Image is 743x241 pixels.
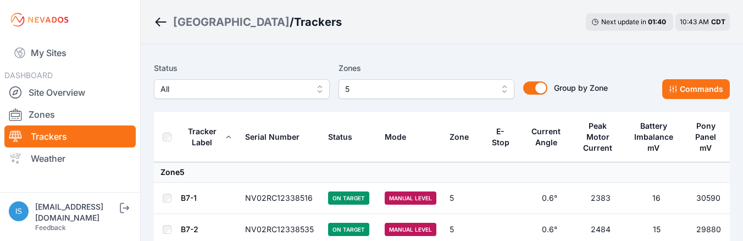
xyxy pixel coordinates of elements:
button: Zone [450,124,478,150]
div: Mode [385,132,406,143]
button: 5 [339,79,514,99]
img: Nevados [9,11,70,29]
button: Status [328,124,361,150]
a: Zones [4,103,136,125]
a: B7-1 [181,193,197,202]
td: 30590 [687,183,730,214]
a: Site Overview [4,81,136,103]
a: [GEOGRAPHIC_DATA] [173,14,290,30]
button: Commands [662,79,730,99]
button: Tracker Label [181,118,232,156]
span: 5 [345,83,492,96]
button: Battery Imbalance mV [633,113,680,161]
td: 0.6° [524,183,575,214]
a: B7-2 [181,224,198,234]
div: E-Stop [491,126,510,148]
h3: Trackers [294,14,342,30]
button: E-Stop [491,118,517,156]
a: My Sites [4,40,136,66]
img: iswagart@prim.com [9,201,29,221]
span: All [160,83,308,96]
span: On Target [328,191,369,205]
div: Zone [450,132,469,143]
div: 01 : 40 [648,18,668,26]
div: Pony Panel mV [694,121,718,154]
button: Pony Panel mV [694,113,723,161]
a: Trackers [4,125,136,147]
label: Status [154,62,330,75]
label: Zones [339,62,514,75]
button: Serial Number [245,124,308,150]
div: Tracker Label [181,126,223,148]
div: Status [328,132,352,143]
nav: Breadcrumb [154,8,342,36]
button: All [154,79,330,99]
button: Peak Motor Current [581,113,619,161]
span: Next update in [601,18,646,26]
span: Manual Level [385,191,436,205]
div: Serial Number [245,132,300,143]
td: 16 [626,183,687,214]
td: 2383 [575,183,626,214]
div: Peak Motor Current [581,121,614,154]
span: 10:43 AM [680,18,709,26]
span: CDT [711,18,725,26]
td: Zone 5 [154,162,730,183]
td: NV02RC12338516 [239,183,321,214]
span: Group by Zone [554,83,608,92]
div: Current Angle [530,126,562,148]
div: Battery Imbalance mV [633,121,675,154]
button: Mode [385,124,415,150]
a: Feedback [35,223,66,232]
span: DASHBOARD [4,70,53,80]
span: On Target [328,223,369,236]
a: Weather [4,147,136,169]
span: Manual Level [385,223,436,236]
button: Current Angle [530,118,568,156]
td: 5 [443,183,484,214]
span: / [290,14,294,30]
div: [EMAIL_ADDRESS][DOMAIN_NAME] [35,201,118,223]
